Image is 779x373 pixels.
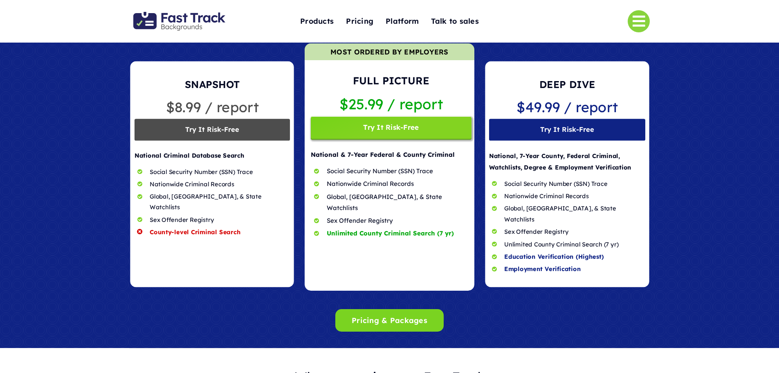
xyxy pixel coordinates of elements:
[133,12,225,31] img: Fast Track Backgrounds Logo
[346,13,373,30] a: Pricing
[628,10,650,32] a: Link to #
[431,15,479,28] span: Talk to sales
[335,309,444,332] a: Pricing & Packages
[259,1,520,42] nav: One Page
[386,15,419,28] span: Platform
[431,13,479,30] a: Talk to sales
[352,316,427,325] span: Pricing & Packages
[300,15,334,28] span: Products
[386,13,419,30] a: Platform
[346,15,373,28] span: Pricing
[133,11,225,20] a: Fast Track Backgrounds Logo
